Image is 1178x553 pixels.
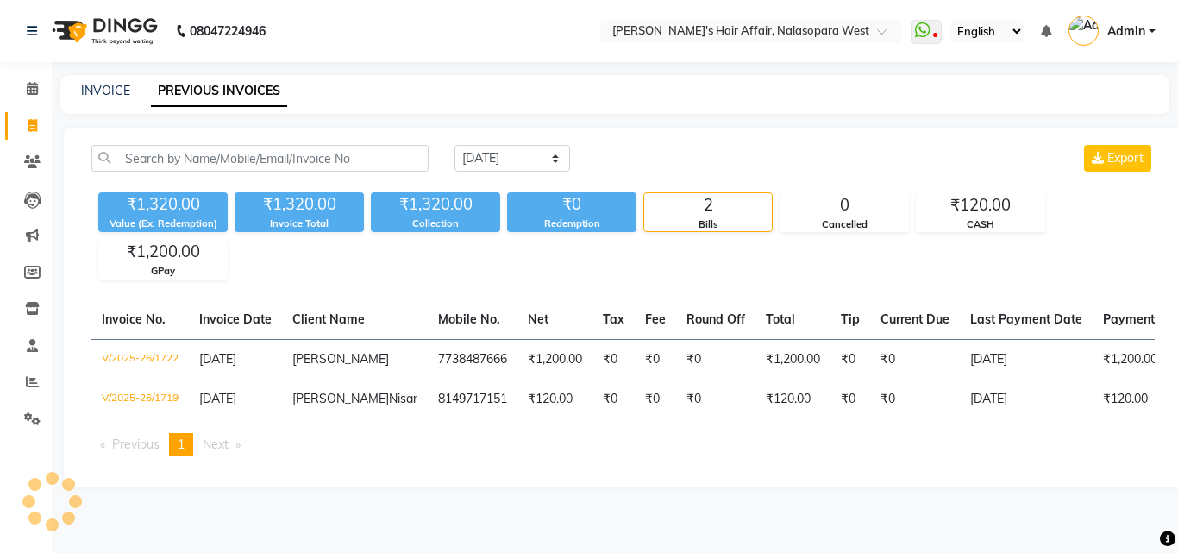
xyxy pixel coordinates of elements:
[203,437,229,452] span: Next
[644,193,772,217] div: 2
[1107,22,1145,41] span: Admin
[780,193,908,217] div: 0
[292,311,365,327] span: Client Name
[870,339,960,380] td: ₹0
[1084,145,1151,172] button: Export
[592,339,635,380] td: ₹0
[1107,150,1144,166] span: Export
[755,339,830,380] td: ₹1,200.00
[1068,16,1099,46] img: Admin
[517,339,592,380] td: ₹1,200.00
[880,311,949,327] span: Current Due
[112,437,160,452] span: Previous
[686,311,745,327] span: Round Off
[780,217,908,232] div: Cancelled
[98,192,228,217] div: ₹1,320.00
[830,380,870,419] td: ₹0
[235,192,364,217] div: ₹1,320.00
[151,76,287,107] a: PREVIOUS INVOICES
[970,311,1082,327] span: Last Payment Date
[960,380,1093,419] td: [DATE]
[428,380,517,419] td: 8149717151
[428,339,517,380] td: 7738487666
[292,351,389,367] span: [PERSON_NAME]
[528,311,548,327] span: Net
[99,240,227,264] div: ₹1,200.00
[98,217,228,231] div: Value (Ex. Redemption)
[81,83,130,98] a: INVOICE
[507,217,636,231] div: Redemption
[44,7,162,55] img: logo
[676,380,755,419] td: ₹0
[507,192,636,217] div: ₹0
[199,351,236,367] span: [DATE]
[199,391,236,406] span: [DATE]
[603,311,624,327] span: Tax
[592,380,635,419] td: ₹0
[645,311,666,327] span: Fee
[199,311,272,327] span: Invoice Date
[635,380,676,419] td: ₹0
[99,264,227,279] div: GPay
[917,193,1044,217] div: ₹120.00
[235,217,364,231] div: Invoice Total
[917,217,1044,232] div: CASH
[830,339,870,380] td: ₹0
[389,391,417,406] span: Nisar
[91,433,1155,456] nav: Pagination
[755,380,830,419] td: ₹120.00
[178,437,185,452] span: 1
[766,311,795,327] span: Total
[635,339,676,380] td: ₹0
[371,217,500,231] div: Collection
[91,380,189,419] td: V/2025-26/1719
[190,7,266,55] b: 08047224946
[870,380,960,419] td: ₹0
[841,311,860,327] span: Tip
[960,339,1093,380] td: [DATE]
[91,339,189,380] td: V/2025-26/1722
[438,311,500,327] span: Mobile No.
[371,192,500,217] div: ₹1,320.00
[517,380,592,419] td: ₹120.00
[644,217,772,232] div: Bills
[292,391,389,406] span: [PERSON_NAME]
[102,311,166,327] span: Invoice No.
[676,339,755,380] td: ₹0
[91,145,429,172] input: Search by Name/Mobile/Email/Invoice No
